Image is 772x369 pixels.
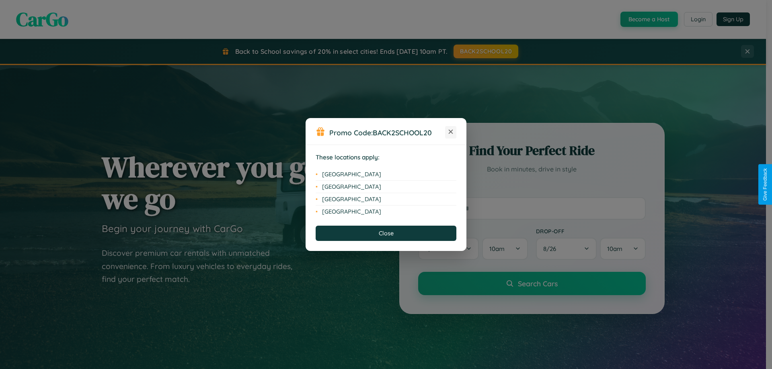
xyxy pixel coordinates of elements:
button: Close [316,226,456,241]
h3: Promo Code: [329,128,445,137]
li: [GEOGRAPHIC_DATA] [316,181,456,193]
li: [GEOGRAPHIC_DATA] [316,193,456,206]
strong: These locations apply: [316,153,380,161]
b: BACK2SCHOOL20 [373,128,432,137]
li: [GEOGRAPHIC_DATA] [316,206,456,218]
div: Give Feedback [762,168,768,201]
li: [GEOGRAPHIC_DATA] [316,168,456,181]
